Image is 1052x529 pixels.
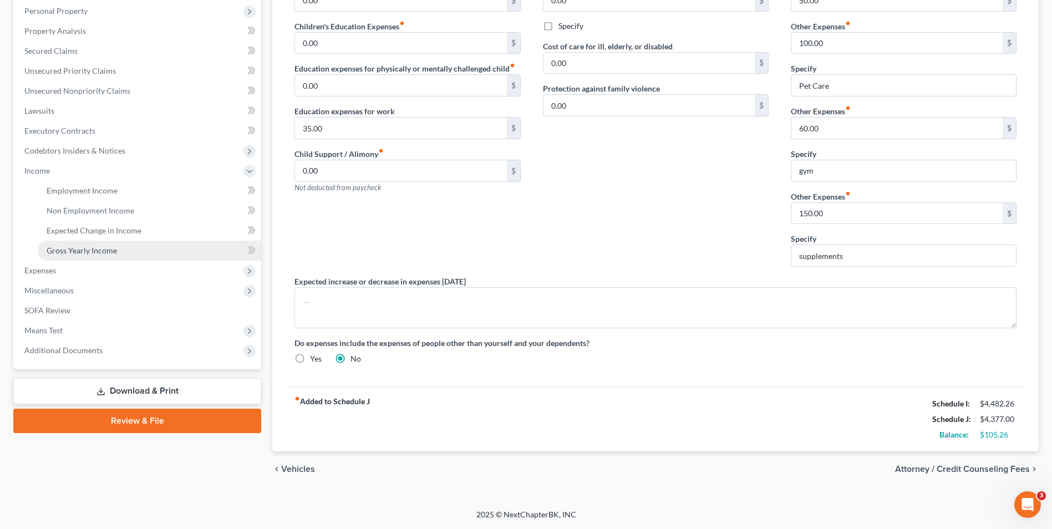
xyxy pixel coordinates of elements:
[507,33,520,54] div: $
[399,21,405,26] i: fiber_manual_record
[980,414,1017,425] div: $4,377.00
[755,95,768,116] div: $
[24,266,56,275] span: Expenses
[294,21,405,32] label: Children's Education Expenses
[24,126,95,135] span: Executory Contracts
[24,26,86,35] span: Property Analysis
[16,101,261,121] a: Lawsuits
[791,75,1016,96] input: Specify...
[294,183,381,192] span: Not deducted from paycheck
[1030,465,1039,474] i: chevron_right
[295,160,506,181] input: --
[295,33,506,54] input: --
[507,75,520,96] div: $
[980,398,1017,409] div: $4,482.26
[980,429,1017,440] div: $105.26
[38,181,261,201] a: Employment Income
[24,325,63,335] span: Means Test
[755,53,768,74] div: $
[294,396,300,401] i: fiber_manual_record
[845,21,851,26] i: fiber_manual_record
[378,148,384,154] i: fiber_manual_record
[24,106,54,115] span: Lawsuits
[895,465,1030,474] span: Attorney / Credit Counseling Fees
[16,301,261,321] a: SOFA Review
[16,41,261,61] a: Secured Claims
[47,206,134,215] span: Non Employment Income
[16,81,261,101] a: Unsecured Nonpriority Claims
[1014,491,1041,518] iframe: Intercom live chat
[791,21,851,32] label: Other Expenses
[1003,118,1016,139] div: $
[791,245,1016,266] input: Specify...
[295,75,506,96] input: --
[791,233,816,245] label: Specify
[24,306,70,315] span: SOFA Review
[281,465,315,474] span: Vehicles
[791,160,1016,181] input: Specify...
[294,337,1017,349] label: Do expenses include the expenses of people other than yourself and your dependents?
[294,276,466,287] label: Expected increase or decrease in expenses [DATE]
[294,105,395,117] label: Education expenses for work
[24,345,103,355] span: Additional Documents
[38,201,261,221] a: Non Employment Income
[210,509,842,529] div: 2025 © NextChapterBK, INC
[791,118,1003,139] input: --
[1037,491,1046,500] span: 3
[272,465,315,474] button: chevron_left Vehicles
[932,414,971,424] strong: Schedule J:
[24,286,74,295] span: Miscellaneous
[38,221,261,241] a: Expected Change in Income
[13,409,261,433] a: Review & File
[543,83,660,94] label: Protection against family violence
[294,63,515,74] label: Education expenses for physically or mentally challenged child
[543,95,755,116] input: --
[47,246,117,255] span: Gross Yearly Income
[38,241,261,261] a: Gross Yearly Income
[16,21,261,41] a: Property Analysis
[791,33,1003,54] input: --
[24,166,50,175] span: Income
[294,396,370,442] strong: Added to Schedule J
[16,121,261,141] a: Executory Contracts
[845,191,851,196] i: fiber_manual_record
[47,226,141,235] span: Expected Change in Income
[791,191,851,202] label: Other Expenses
[16,61,261,81] a: Unsecured Priority Claims
[350,353,361,364] label: No
[1003,203,1016,224] div: $
[791,105,851,117] label: Other Expenses
[507,160,520,181] div: $
[1003,33,1016,54] div: $
[47,186,118,195] span: Employment Income
[939,430,969,439] strong: Balance:
[510,63,515,68] i: fiber_manual_record
[294,148,384,160] label: Child Support / Alimony
[543,40,673,52] label: Cost of care for ill, elderly, or disabled
[295,118,506,139] input: --
[932,399,970,408] strong: Schedule I:
[791,148,816,160] label: Specify
[13,378,261,404] a: Download & Print
[791,203,1003,224] input: --
[24,86,130,95] span: Unsecured Nonpriority Claims
[507,118,520,139] div: $
[24,146,125,155] span: Codebtors Insiders & Notices
[24,46,78,55] span: Secured Claims
[543,53,755,74] input: --
[558,21,583,32] label: Specify
[791,63,816,74] label: Specify
[310,353,322,364] label: Yes
[272,465,281,474] i: chevron_left
[24,66,116,75] span: Unsecured Priority Claims
[845,105,851,111] i: fiber_manual_record
[895,465,1039,474] button: Attorney / Credit Counseling Fees chevron_right
[24,6,88,16] span: Personal Property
